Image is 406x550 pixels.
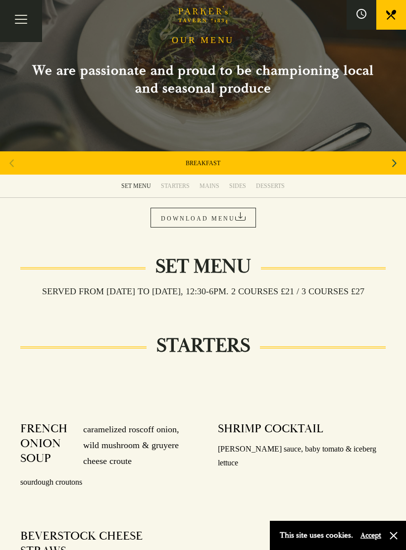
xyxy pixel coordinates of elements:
h3: Served from [DATE] to [DATE], 12:30-6pm. 2 COURSES £21 / 3 COURSES £27 [32,286,374,297]
h2: Set Menu [146,255,261,278]
a: SIDES [224,175,251,197]
h1: OUR MENU [172,35,234,46]
div: MAINS [200,182,219,190]
a: SET MENU [116,175,156,197]
h2: STARTERS [147,334,260,358]
p: caramelized roscoff onion, wild mushroom & gruyere cheese croute [73,421,188,469]
div: SET MENU [121,182,151,190]
h4: SHRIMP COCKTAIL [218,421,323,436]
a: DOWNLOAD MENU [151,208,256,228]
div: STARTERS [161,182,190,190]
div: SIDES [229,182,246,190]
a: MAINS [195,175,224,197]
button: Accept [360,531,381,540]
div: DESSERTS [256,182,285,190]
p: [PERSON_NAME] sauce, baby tomato & iceberg lettuce [218,442,386,471]
p: sourdough croutons [20,475,188,490]
p: This site uses cookies. [280,528,353,543]
a: DESSERTS [251,175,290,197]
div: Next slide [388,152,401,174]
h2: We are passionate and proud to be championing local and seasonal produce [20,62,386,97]
a: STARTERS [156,175,195,197]
a: BREAKFAST [186,159,220,167]
h4: FRENCH ONION SOUP [20,421,73,469]
button: Close and accept [389,531,399,541]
